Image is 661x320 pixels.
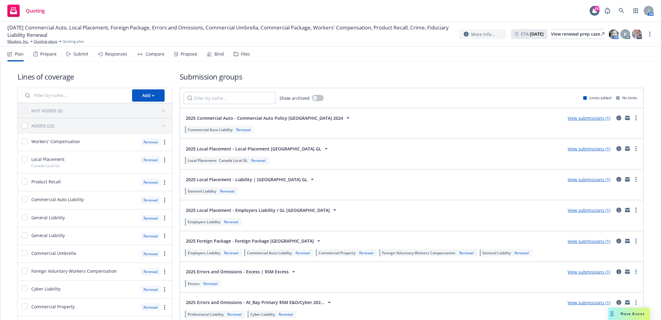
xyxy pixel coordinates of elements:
[7,39,29,44] a: Mapbox, Inc.
[632,206,640,214] a: more
[140,303,161,311] div: Renewal
[632,299,640,306] a: more
[184,204,341,216] button: 2025 Local Placement - Employers Liability / GL [GEOGRAPHIC_DATA]
[184,173,318,185] button: 2025 Local Placement - Liability | [GEOGRAPHIC_DATA] GL
[132,89,165,102] button: Add
[568,146,610,152] a: View submissions (1)
[146,52,164,57] div: Compare
[226,312,243,317] div: Renewal
[615,206,623,214] a: circleInformation
[601,5,614,17] a: Report a Bug
[31,232,65,239] span: General Liability
[31,107,62,114] div: NOT ADDED (0)
[184,112,354,124] button: 2025 Commercial Auto - Commercial Auto Policy [GEOGRAPHIC_DATA] 2024
[188,281,200,286] span: Excess
[161,214,168,222] a: more
[223,250,240,256] div: Renewal
[31,303,75,310] span: Commercial Property
[615,176,623,183] a: circleInformation
[161,156,168,164] a: more
[280,95,310,101] span: Show archived
[31,121,168,131] button: ADDED (22)
[26,8,45,13] span: Quoting
[568,177,610,182] a: View submissions (1)
[161,139,168,146] a: more
[551,29,604,39] a: View renewal prep case
[459,29,506,39] button: More info...
[31,250,76,256] span: Commercial Umbrella
[184,235,325,247] button: 2025 Foreign Package - Foreign Package [GEOGRAPHIC_DATA]
[616,5,628,17] a: Search
[161,268,168,275] a: more
[188,312,224,317] span: Professional Liability
[615,114,623,122] a: circleInformation
[184,296,335,309] button: 2025 Errors and Omissions - At_Bay Primary $5M E&O/Cyber 202...
[18,72,172,82] h1: Lines of coverage
[624,145,631,152] a: mail
[184,92,276,104] input: Filter by name...
[458,250,475,256] div: Renewal
[186,238,314,244] span: 2025 Foreign Package - Foreign Package [GEOGRAPHIC_DATA]
[31,123,54,129] div: ADDED (22)
[624,237,631,245] a: mail
[31,196,84,203] span: Commercial Auto Liability
[31,178,61,185] span: Product Recall
[161,232,168,240] a: more
[568,238,610,244] a: View submissions (1)
[161,197,168,204] a: more
[188,158,217,163] span: Local Placement
[31,156,65,162] span: Local Placement
[646,30,654,38] a: more
[632,114,640,122] a: more
[181,52,197,57] div: Propose
[140,156,161,164] div: Renewal
[568,300,610,306] a: View submissions (1)
[140,286,161,293] div: Renewal
[624,31,627,37] span: R
[521,31,544,37] span: ETA :
[34,39,57,44] a: Quoting plans
[188,250,220,256] span: Employers Liability
[616,95,637,100] div: No limits
[140,250,161,258] div: Renewal
[161,250,168,257] a: more
[483,250,511,256] span: General Liability
[615,237,623,245] a: circleInformation
[188,189,216,194] span: General Liability
[31,106,168,115] button: NOT ADDED (0)
[31,286,61,292] span: Cyber Liability
[241,52,250,57] div: Files
[219,189,236,194] div: Renewal
[31,214,65,221] span: General Liability
[188,127,233,132] span: Commercial Auto Liability
[31,268,117,274] span: Foreign Voluntary Workers Compensation
[73,52,88,57] div: Submit
[186,268,289,275] span: 2025 Errors and Omissions - Excess | $5M Excess
[471,31,495,37] span: More info...
[608,308,650,320] button: Nova Assist
[624,176,631,183] a: mail
[7,24,454,39] span: [DATE] Commercial Auto, Local Placement, Foreign Package, Errors and Omissions, Commercial Umbrel...
[632,268,640,275] a: more
[15,52,24,57] div: Plan
[624,268,631,275] a: mail
[250,158,267,163] div: Renewal
[140,178,161,186] div: Renewal
[186,176,307,183] span: 2025 Local Placement - Liability | [GEOGRAPHIC_DATA] GL
[382,250,456,256] span: Foreign Voluntary Workers Compensation
[140,214,161,222] div: Renewal
[583,95,611,100] div: Limits added
[624,299,631,306] a: mail
[568,269,610,275] a: View submissions (1)
[250,312,275,317] span: Cyber Liability
[214,52,224,57] div: Bind
[358,250,375,256] div: Renewal
[235,127,252,132] div: Renewal
[632,145,640,152] a: more
[161,286,168,293] a: more
[624,114,631,122] a: mail
[188,219,220,224] span: Employers Liability
[40,52,57,57] div: Prepare
[140,268,161,275] div: Renewal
